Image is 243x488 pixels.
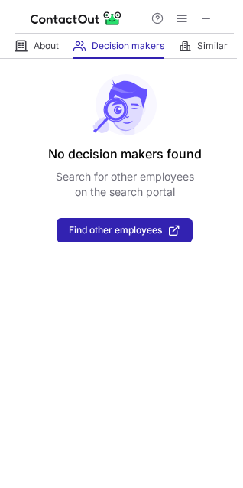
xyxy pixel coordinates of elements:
[92,40,164,52] span: Decision makers
[34,40,59,52] span: About
[48,145,202,163] header: No decision makers found
[31,9,122,28] img: ContactOut v5.3.10
[56,169,194,200] p: Search for other employees on the search portal
[92,74,157,135] img: No leads found
[197,40,228,52] span: Similar
[69,225,162,236] span: Find other employees
[57,218,193,242] button: Find other employees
